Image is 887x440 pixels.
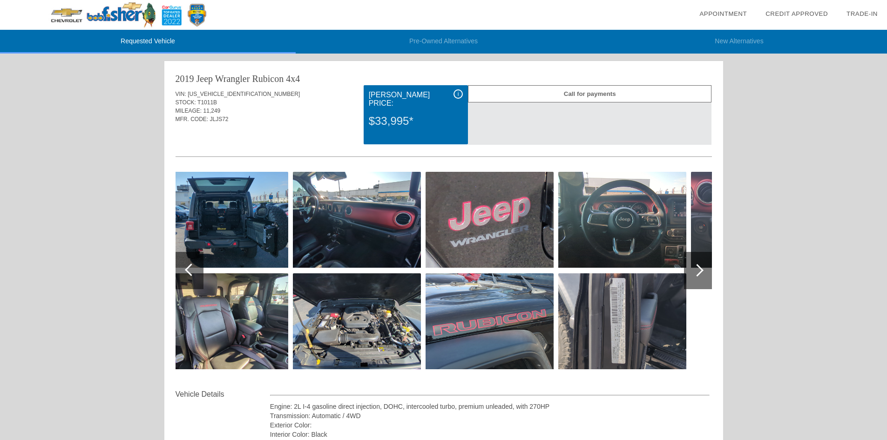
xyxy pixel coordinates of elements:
[691,172,819,268] img: 66.jpg
[176,91,186,97] span: VIN:
[369,109,463,133] div: $33,995*
[160,172,288,268] img: 58.jpg
[458,91,459,97] span: i
[270,411,710,420] div: Transmission: Automatic / 4WD
[846,10,878,17] a: Trade-In
[176,99,196,106] span: STOCK:
[591,30,887,54] li: New Alternatives
[176,108,202,114] span: MILEAGE:
[293,273,421,369] img: 61.jpg
[765,10,828,17] a: Credit Approved
[293,172,421,268] img: 60.jpg
[270,430,710,439] div: Interior Color: Black
[203,108,221,114] span: 11,249
[426,172,554,268] img: 62.jpg
[252,72,300,85] div: Rubicon 4x4
[468,85,711,102] div: Call for payments
[176,72,250,85] div: 2019 Jeep Wrangler
[176,116,209,122] span: MFR. CODE:
[270,402,710,411] div: Engine: 2L I-4 gasoline direct injection, DOHC, intercooled turbo, premium unleaded, with 270HP
[270,420,710,430] div: Exterior Color:
[176,129,712,144] div: Quoted on [DATE] 12:13:29 PM
[210,116,229,122] span: JLJS72
[426,273,554,369] img: 63.jpg
[296,30,591,54] li: Pre-Owned Alternatives
[188,91,300,97] span: [US_VEHICLE_IDENTIFICATION_NUMBER]
[699,10,747,17] a: Appointment
[558,172,686,268] img: 64.jpg
[176,389,270,400] div: Vehicle Details
[197,99,217,106] span: T1011B
[369,89,463,109] div: [PERSON_NAME] Price:
[160,273,288,369] img: 59.jpg
[558,273,686,369] img: 65.jpg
